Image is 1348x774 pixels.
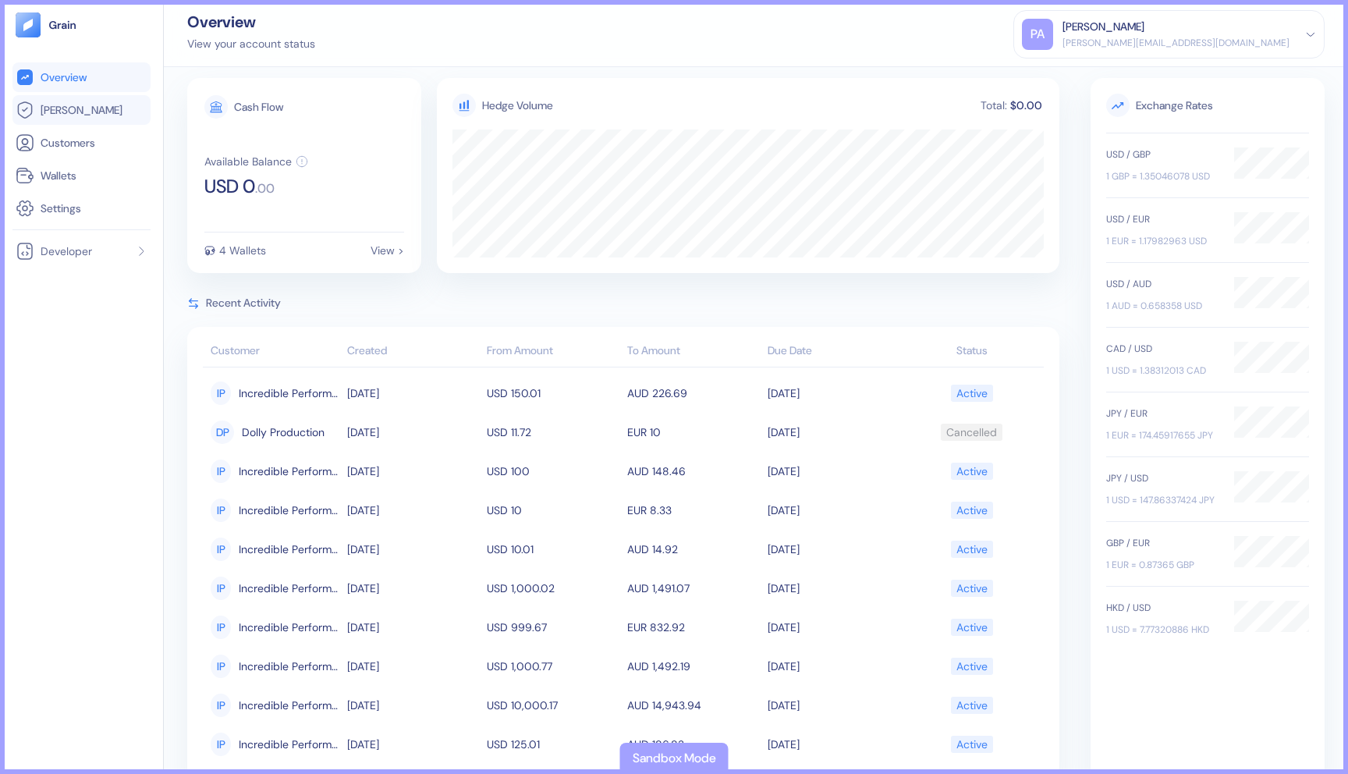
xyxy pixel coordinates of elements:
[483,413,623,452] td: USD 11.72
[764,452,904,491] td: [DATE]
[187,14,315,30] div: Overview
[343,491,484,530] td: [DATE]
[239,497,339,524] span: Incredible Performance LLC
[239,614,339,641] span: Incredible Performance LLC
[623,452,764,491] td: AUD 148.46
[211,655,231,678] div: IP
[1106,299,1219,313] div: 1 AUD = 0.658358 USD
[1106,601,1219,615] div: HKD / USD
[239,731,339,758] span: Incredible Performance LLC
[239,692,339,719] span: Incredible Performance LLC
[483,686,623,725] td: USD 10,000.17
[907,343,1036,359] div: Status
[239,653,339,680] span: Incredible Performance LLC
[187,36,315,52] div: View your account status
[371,245,404,256] div: View >
[211,499,231,522] div: IP
[1062,19,1144,35] div: [PERSON_NAME]
[483,647,623,686] td: USD 1,000.77
[239,458,339,485] span: Incredible Performance LLC
[41,168,76,183] span: Wallets
[623,491,764,530] td: EUR 8.33
[1106,536,1219,550] div: GBP / EUR
[204,155,308,168] button: Available Balance
[242,419,325,446] span: Dolly Production
[16,101,147,119] a: [PERSON_NAME]
[41,102,122,118] span: [PERSON_NAME]
[234,101,283,112] div: Cash Flow
[1106,623,1219,637] div: 1 USD = 7.77320886 HKD
[211,616,231,639] div: IP
[1106,342,1219,356] div: CAD / USD
[956,653,988,680] div: Active
[41,69,87,85] span: Overview
[343,725,484,764] td: [DATE]
[1106,169,1219,183] div: 1 GBP = 1.35046078 USD
[633,749,716,768] div: Sandbox Mode
[48,20,77,30] img: logo
[483,725,623,764] td: USD 125.01
[219,245,266,256] div: 4 Wallets
[623,608,764,647] td: EUR 832.92
[211,733,231,756] div: IP
[343,413,484,452] td: [DATE]
[956,614,988,641] div: Active
[1009,100,1044,111] div: $0.00
[764,491,904,530] td: [DATE]
[483,374,623,413] td: USD 150.01
[764,413,904,452] td: [DATE]
[764,686,904,725] td: [DATE]
[1022,19,1053,50] div: PA
[623,647,764,686] td: AUD 1,492.19
[343,569,484,608] td: [DATE]
[1106,471,1219,485] div: JPY / USD
[204,156,292,167] div: Available Balance
[16,68,147,87] a: Overview
[1106,212,1219,226] div: USD / EUR
[623,530,764,569] td: AUD 14.92
[1106,428,1219,442] div: 1 EUR = 174.45917655 JPY
[211,538,231,561] div: IP
[623,336,764,367] th: To Amount
[483,336,623,367] th: From Amount
[255,183,275,195] span: . 00
[764,530,904,569] td: [DATE]
[239,536,339,563] span: Incredible Performance LLC
[623,413,764,452] td: EUR 10
[956,458,988,485] div: Active
[1106,147,1219,162] div: USD / GBP
[623,569,764,608] td: AUD 1,491.07
[623,725,764,764] td: AUD 186.83
[206,295,281,311] span: Recent Activity
[956,497,988,524] div: Active
[203,336,343,367] th: Customer
[211,382,231,405] div: IP
[1106,364,1219,378] div: 1 USD = 1.38312013 CAD
[1106,277,1219,291] div: USD / AUD
[979,100,1009,111] div: Total:
[623,374,764,413] td: AUD 226.69
[1106,94,1309,117] span: Exchange Rates
[1106,493,1219,507] div: 1 USD = 147.86337424 JPY
[239,380,339,407] span: Incredible Performance LLC
[764,647,904,686] td: [DATE]
[343,608,484,647] td: [DATE]
[764,725,904,764] td: [DATE]
[211,421,234,444] div: DP
[343,530,484,569] td: [DATE]
[483,452,623,491] td: USD 100
[16,199,147,218] a: Settings
[343,374,484,413] td: [DATE]
[483,569,623,608] td: USD 1,000.02
[211,694,231,717] div: IP
[956,731,988,758] div: Active
[946,419,997,446] div: Cancelled
[16,166,147,185] a: Wallets
[483,530,623,569] td: USD 10.01
[764,336,904,367] th: Due Date
[483,608,623,647] td: USD 999.67
[1106,234,1219,248] div: 1 EUR = 1.17982963 USD
[343,686,484,725] td: [DATE]
[239,575,339,602] span: Incredible Performance LLC
[343,452,484,491] td: [DATE]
